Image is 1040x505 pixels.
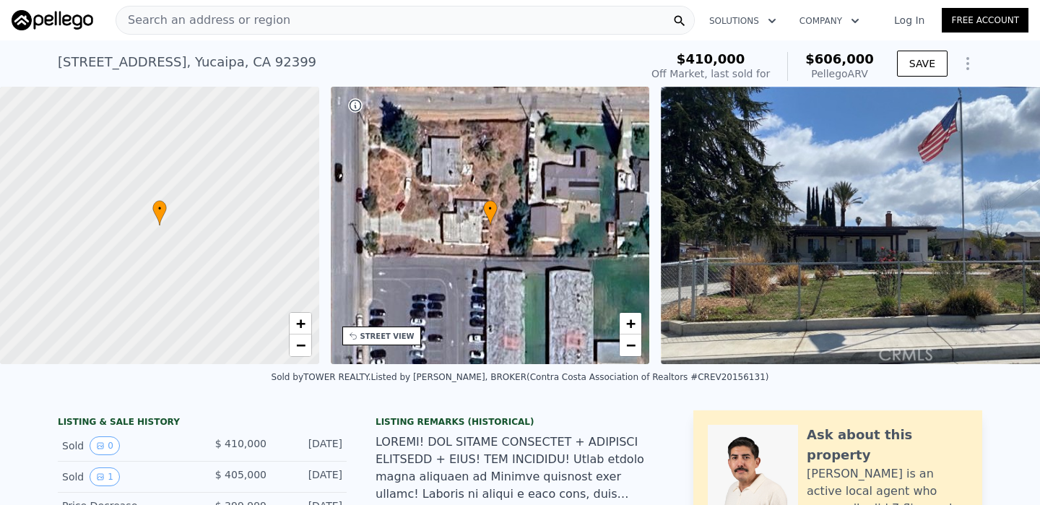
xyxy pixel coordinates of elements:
[376,433,664,503] div: LOREMI! DOL SITAME CONSECTET + ADIPISCI ELITSEDD + EIUS! TEM INCIDIDU! Utlab etdolo magna aliquae...
[626,314,636,332] span: +
[953,49,982,78] button: Show Options
[12,10,93,30] img: Pellego
[58,52,316,72] div: [STREET_ADDRESS] , Yucaipa , CA 92399
[483,202,498,215] span: •
[360,331,415,342] div: STREET VIEW
[62,467,191,486] div: Sold
[651,66,770,81] div: Off Market, last sold for
[620,334,641,356] a: Zoom out
[620,313,641,334] a: Zoom in
[278,467,342,486] div: [DATE]
[290,334,311,356] a: Zoom out
[152,200,167,225] div: •
[116,12,290,29] span: Search an address or region
[877,13,942,27] a: Log In
[942,8,1028,33] a: Free Account
[278,436,342,455] div: [DATE]
[897,51,948,77] button: SAVE
[807,425,968,465] div: Ask about this property
[805,51,874,66] span: $606,000
[376,416,664,428] div: Listing Remarks (Historical)
[272,372,371,382] div: Sold by TOWER REALTY .
[788,8,871,34] button: Company
[698,8,788,34] button: Solutions
[90,436,120,455] button: View historical data
[290,313,311,334] a: Zoom in
[371,372,769,382] div: Listed by [PERSON_NAME], BROKER (Contra Costa Association of Realtors #CREV20156131)
[805,66,874,81] div: Pellego ARV
[215,469,266,480] span: $ 405,000
[677,51,745,66] span: $410,000
[152,202,167,215] span: •
[295,314,305,332] span: +
[626,336,636,354] span: −
[295,336,305,354] span: −
[90,467,120,486] button: View historical data
[215,438,266,449] span: $ 410,000
[58,416,347,431] div: LISTING & SALE HISTORY
[483,200,498,225] div: •
[62,436,191,455] div: Sold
